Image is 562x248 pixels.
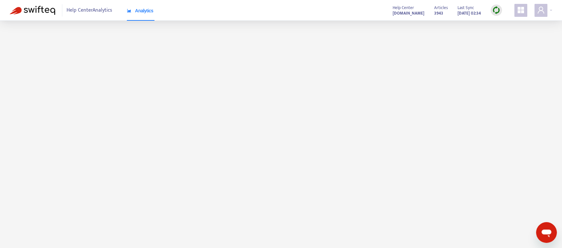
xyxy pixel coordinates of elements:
[492,6,500,14] img: sync.dc5367851b00ba804db3.png
[67,4,112,17] span: Help Center Analytics
[393,9,424,17] a: [DOMAIN_NAME]
[537,6,545,14] span: user
[127,8,153,13] span: Analytics
[393,10,424,17] strong: [DOMAIN_NAME]
[127,8,131,13] span: area-chart
[536,222,557,243] iframe: Button to launch messaging window
[458,4,474,11] span: Last Sync
[393,4,414,11] span: Help Center
[458,10,481,17] strong: [DATE] 02:34
[434,10,443,17] strong: 3943
[10,6,55,15] img: Swifteq
[434,4,448,11] span: Articles
[517,6,525,14] span: appstore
